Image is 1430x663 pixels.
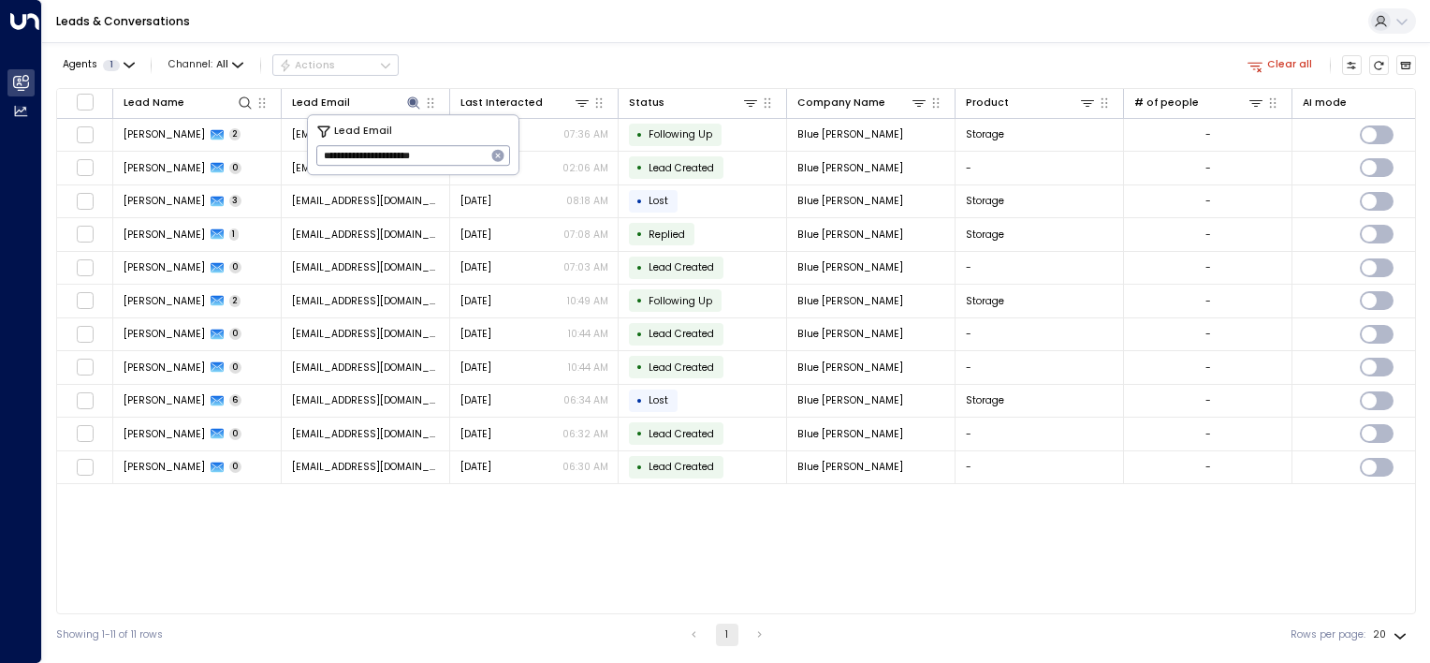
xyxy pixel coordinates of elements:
[460,361,491,375] span: Jul 29, 2025
[956,351,1124,384] td: -
[292,327,440,341] span: paulw@bluewilson.co.uk
[292,228,440,242] span: paulw@bluewilson.co.uk
[76,292,94,310] span: Toggle select row
[460,294,491,308] span: Jul 30, 2025
[124,460,205,474] span: Paula Smith
[460,460,491,474] span: Jul 16, 2025
[682,624,772,646] nav: pagination navigation
[1205,294,1211,308] div: -
[797,94,928,111] div: Company Name
[163,55,249,75] button: Channel:All
[229,394,242,406] span: 6
[649,194,668,208] span: Lost
[797,327,903,341] span: Blue Wilson
[1369,55,1390,76] span: Refresh
[460,327,491,341] span: Jul 29, 2025
[636,288,643,313] div: •
[292,94,423,111] div: Lead Email
[563,260,608,274] p: 07:03 AM
[292,427,440,441] span: paulw@bluewilson.co.uk
[63,60,97,70] span: Agents
[636,355,643,379] div: •
[76,192,94,210] span: Toggle select row
[76,226,94,243] span: Toggle select row
[229,295,241,307] span: 2
[636,421,643,446] div: •
[1291,627,1365,642] label: Rows per page:
[966,228,1004,242] span: Storage
[76,258,94,276] span: Toggle select row
[1205,161,1211,175] div: -
[1205,327,1211,341] div: -
[966,127,1004,141] span: Storage
[567,294,608,308] p: 10:49 AM
[124,161,205,175] span: Paula Smith
[460,260,491,274] span: Jul 31, 2025
[636,222,643,246] div: •
[1134,94,1265,111] div: # of people
[563,228,608,242] p: 07:08 AM
[1205,127,1211,141] div: -
[76,458,94,476] span: Toggle select row
[956,152,1124,184] td: -
[292,460,440,474] span: paulw@bluewilson.co.uk
[562,161,608,175] p: 02:06 AM
[797,95,885,111] div: Company Name
[562,427,608,441] p: 06:32 AM
[797,361,903,375] span: Blue Wilson
[229,228,240,241] span: 1
[460,427,491,441] span: Jul 16, 2025
[1205,260,1211,274] div: -
[76,391,94,409] span: Toggle select row
[124,327,205,341] span: Paula Smith
[56,13,190,29] a: Leads & Conversations
[1242,55,1319,75] button: Clear all
[1134,95,1199,111] div: # of people
[649,361,714,375] span: Lead Created
[797,161,903,175] span: Blue Wilson
[56,55,139,75] button: Agents1
[649,294,712,308] span: Following Up
[292,361,440,375] span: paulw@bluewilson.co.uk
[1373,624,1410,646] div: 20
[629,94,760,111] div: Status
[636,322,643,346] div: •
[334,124,392,140] span: Lead Email
[1205,460,1211,474] div: -
[229,162,242,174] span: 0
[649,127,712,141] span: Following Up
[216,59,228,70] span: All
[279,59,336,72] div: Actions
[649,460,714,474] span: Lead Created
[956,318,1124,351] td: -
[956,418,1124,450] td: -
[649,393,668,407] span: Lost
[566,194,608,208] p: 08:18 AM
[966,95,1009,111] div: Product
[229,361,242,374] span: 0
[1303,95,1347,111] div: AI mode
[124,260,205,274] span: Paula Smith
[966,94,1097,111] div: Product
[292,294,440,308] span: paulw@bluewilson.co.uk
[1342,55,1363,76] button: Customize
[797,194,903,208] span: Blue Wilson
[292,127,440,141] span: paulw@bluewilson.co.uk
[103,60,120,71] span: 1
[272,54,399,77] button: Actions
[229,261,242,273] span: 0
[568,361,608,375] p: 10:44 AM
[124,127,205,141] span: Paula Smith
[563,393,608,407] p: 06:34 AM
[163,55,249,75] span: Channel:
[649,161,714,175] span: Lead Created
[1205,194,1211,208] div: -
[636,389,643,413] div: •
[1205,228,1211,242] div: -
[460,228,491,242] span: Jul 31, 2025
[649,228,685,242] span: Replied
[76,125,94,143] span: Toggle select row
[76,93,94,110] span: Toggle select all
[1205,393,1211,407] div: -
[797,427,903,441] span: Blue Wilson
